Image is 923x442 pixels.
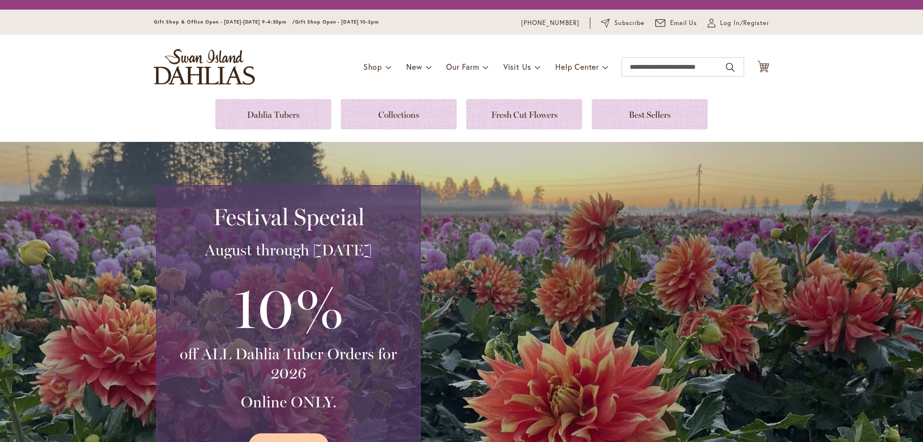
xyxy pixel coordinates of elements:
[406,62,422,72] span: New
[169,392,408,412] h3: Online ONLY.
[169,203,408,230] h2: Festival Special
[169,240,408,260] h3: August through [DATE]
[169,344,408,383] h3: off ALL Dahlia Tuber Orders for 2026
[655,18,698,28] a: Email Us
[726,60,735,75] button: Search
[670,18,698,28] span: Email Us
[295,19,379,25] span: Gift Shop Open - [DATE] 10-3pm
[555,62,599,72] span: Help Center
[154,19,295,25] span: Gift Shop & Office Open - [DATE]-[DATE] 9-4:30pm /
[446,62,479,72] span: Our Farm
[601,18,645,28] a: Subscribe
[154,49,255,85] a: store logo
[169,269,408,344] h3: 10%
[363,62,382,72] span: Shop
[720,18,769,28] span: Log In/Register
[503,62,531,72] span: Visit Us
[708,18,769,28] a: Log In/Register
[614,18,645,28] span: Subscribe
[521,18,579,28] a: [PHONE_NUMBER]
